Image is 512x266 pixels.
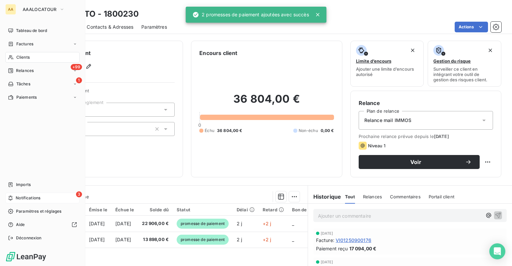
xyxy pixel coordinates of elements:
[177,207,229,212] div: Statut
[321,128,334,134] span: 0,00 €
[356,58,391,64] span: Limite d’encours
[336,237,371,244] span: VI01250900176
[316,237,334,244] span: Facture :
[16,208,61,214] span: Paramètres et réglages
[76,191,82,197] span: 3
[59,8,139,20] h3: VP AUTO - 1800230
[263,237,271,242] span: +2 j
[205,128,214,134] span: Échu
[263,221,271,226] span: +2 j
[368,143,385,148] span: Niveau 1
[16,195,40,201] span: Notifications
[237,237,242,242] span: 2 j
[489,243,505,259] div: Open Intercom Messenger
[199,49,237,57] h6: Encours client
[16,235,42,241] span: Déconnexion
[292,237,294,242] span: _
[5,251,47,262] img: Logo LeanPay
[89,221,105,226] span: [DATE]
[142,236,169,243] span: 13 898,00 €
[40,49,175,57] h6: Informations client
[16,68,34,74] span: Relances
[455,22,488,32] button: Actions
[177,219,229,229] span: promesse de paiement
[433,66,496,82] span: Surveiller ce client en intégrant votre outil de gestion des risques client.
[316,245,348,252] span: Paiement reçu
[16,41,33,47] span: Factures
[428,41,501,87] button: Gestion du risqueSurveiller ce client en intégrant votre outil de gestion des risques client.
[54,88,175,97] span: Propriétés Client
[5,4,16,15] div: AA
[198,122,201,128] span: 0
[71,64,82,70] span: +99
[199,92,334,112] h2: 36 804,00 €
[89,207,107,212] div: Émise le
[359,134,493,139] span: Prochaine relance prévue depuis le
[299,128,318,134] span: Non-échu
[177,235,229,245] span: promesse de paiement
[433,58,471,64] span: Gestion du risque
[23,7,57,12] span: AAALOCATOUR
[308,193,341,201] h6: Historique
[321,260,333,264] span: [DATE]
[115,207,134,212] div: Échue le
[141,24,167,30] span: Paramètres
[76,77,82,83] span: 1
[142,220,169,227] span: 22 906,00 €
[263,207,284,212] div: Retard
[359,99,493,107] h6: Relance
[345,194,355,199] span: Tout
[142,207,169,212] div: Solde dû
[356,66,418,77] span: Ajouter une limite d’encours autorisé
[16,81,30,87] span: Tâches
[5,219,80,230] a: Aide
[321,231,333,235] span: [DATE]
[292,207,332,212] div: Bon de commande
[390,194,421,199] span: Commentaires
[237,221,242,226] span: 2 j
[364,117,412,124] span: Relance mail IMMOS
[434,134,449,139] span: [DATE]
[350,41,424,87] button: Limite d’encoursAjouter une limite d’encours autorisé
[89,237,105,242] span: [DATE]
[87,24,133,30] span: Contacts & Adresses
[115,221,131,226] span: [DATE]
[16,182,31,188] span: Imports
[237,207,255,212] div: Délai
[16,222,25,228] span: Aide
[16,94,37,100] span: Paiements
[192,9,309,21] div: 2 promesses de paiement ajoutées avec succès
[429,194,454,199] span: Portail client
[217,128,242,134] span: 36 804,00 €
[292,221,294,226] span: _
[16,54,30,60] span: Clients
[16,28,47,34] span: Tableau de bord
[115,237,131,242] span: [DATE]
[359,155,480,169] button: Voir
[367,159,465,165] span: Voir
[363,194,382,199] span: Relances
[349,245,377,252] span: 17 094,00 €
